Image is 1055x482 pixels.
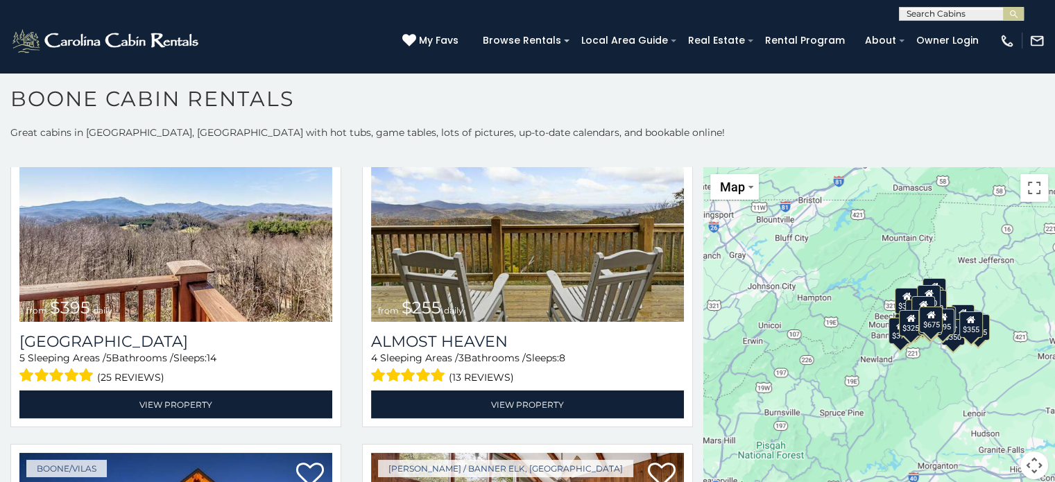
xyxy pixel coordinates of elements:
[402,33,462,49] a: My Favs
[858,30,903,51] a: About
[1020,451,1048,479] button: Map camera controls
[449,368,514,386] span: (13 reviews)
[458,352,464,364] span: 3
[419,33,458,48] span: My Favs
[966,314,990,341] div: $355
[19,390,332,418] a: View Property
[932,307,956,333] div: $380
[1029,33,1045,49] img: mail-regular-white.png
[909,30,986,51] a: Owner Login
[26,305,47,316] span: from
[10,27,203,55] img: White-1-2.png
[371,352,377,364] span: 4
[19,112,332,322] a: Stone Ridge Lodge from $395 daily
[371,351,684,386] div: Sleeping Areas / Bathrooms / Sleeps:
[402,298,441,318] span: $255
[19,332,332,351] h3: Stone Ridge Lodge
[207,352,216,364] span: 14
[19,332,332,351] a: [GEOGRAPHIC_DATA]
[106,352,112,364] span: 5
[1020,174,1048,202] button: Toggle fullscreen view
[371,332,684,351] a: Almost Heaven
[917,285,941,311] div: $320
[19,351,332,386] div: Sleeping Areas / Bathrooms / Sleeps:
[918,309,942,335] div: $480
[911,296,935,322] div: $210
[476,30,568,51] a: Browse Rentals
[574,30,675,51] a: Local Area Guide
[559,352,565,364] span: 8
[923,290,946,316] div: $250
[710,174,759,200] button: Change map style
[371,390,684,418] a: View Property
[951,304,975,331] div: $930
[919,307,943,333] div: $675
[894,288,918,314] div: $305
[50,298,90,318] span: $395
[923,278,946,304] div: $525
[19,112,332,322] img: Stone Ridge Lodge
[758,30,852,51] a: Rental Program
[378,305,399,316] span: from
[93,305,112,316] span: daily
[898,310,922,336] div: $325
[378,460,633,477] a: [PERSON_NAME] / Banner Elk, [GEOGRAPHIC_DATA]
[26,460,107,477] a: Boone/Vilas
[720,180,745,194] span: Map
[1000,33,1015,49] img: phone-regular-white.png
[371,112,684,322] a: Almost Heaven from $255 daily
[930,309,954,335] div: $695
[681,30,752,51] a: Real Estate
[371,112,684,322] img: Almost Heaven
[888,318,911,344] div: $375
[19,352,25,364] span: 5
[444,305,463,316] span: daily
[97,368,164,386] span: (25 reviews)
[959,311,982,338] div: $355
